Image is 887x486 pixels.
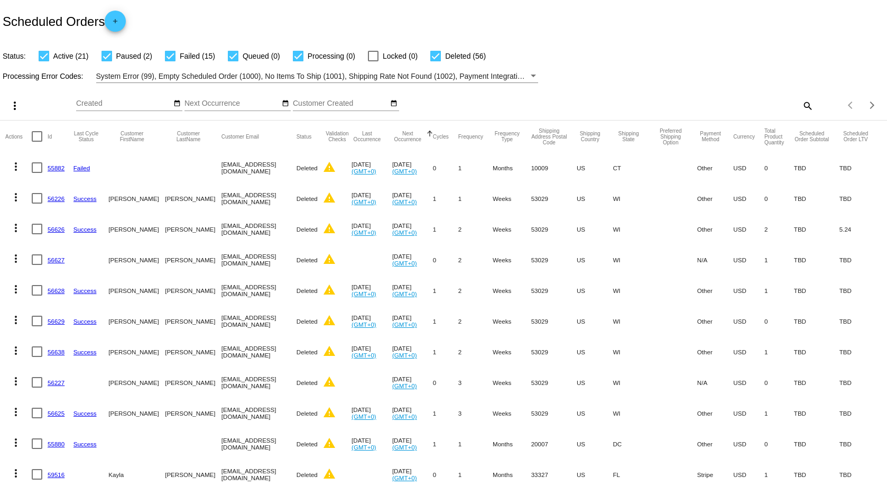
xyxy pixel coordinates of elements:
mat-cell: 1 [764,398,794,428]
mat-cell: [PERSON_NAME] [165,336,221,367]
mat-icon: more_vert [10,191,22,204]
mat-cell: [PERSON_NAME] [108,275,165,306]
mat-cell: Weeks [493,398,531,428]
mat-cell: [DATE] [392,214,433,244]
a: (GMT+0) [352,413,376,420]
a: (GMT+0) [392,229,417,236]
a: Success [73,349,97,355]
a: Success [73,226,97,233]
mat-cell: Weeks [493,183,531,214]
a: 56626 [48,226,64,233]
mat-cell: [EMAIL_ADDRESS][DOMAIN_NAME] [221,275,297,306]
a: 56226 [48,195,64,202]
mat-cell: US [577,275,613,306]
mat-cell: US [577,214,613,244]
mat-cell: 1 [433,336,458,367]
mat-cell: WI [613,183,653,214]
span: Deleted [297,379,318,386]
mat-cell: TBD [839,398,882,428]
mat-cell: USD [733,183,764,214]
mat-cell: WI [613,398,653,428]
mat-cell: 3 [458,398,493,428]
mat-cell: 1 [433,183,458,214]
mat-icon: more_vert [10,344,22,357]
span: Deleted [297,287,318,294]
a: 56638 [48,349,64,355]
button: Next page [862,95,883,116]
mat-cell: 2 [458,336,493,367]
a: (GMT+0) [352,321,376,328]
span: Deleted (56) [445,50,486,62]
mat-cell: [EMAIL_ADDRESS][DOMAIN_NAME] [221,152,297,183]
a: Success [73,287,97,294]
span: Deleted [297,164,318,171]
mat-cell: N/A [697,367,733,398]
mat-cell: 0 [764,428,794,459]
button: Previous page [840,95,862,116]
a: (GMT+0) [392,413,417,420]
mat-cell: Other [697,306,733,336]
a: (GMT+0) [392,382,417,389]
mat-cell: 2 [458,244,493,275]
mat-cell: [PERSON_NAME] [165,244,221,275]
mat-cell: [DATE] [352,306,392,336]
mat-cell: [PERSON_NAME] [165,398,221,428]
mat-cell: TBD [794,244,839,275]
mat-cell: 53029 [531,367,577,398]
mat-icon: more_vert [10,283,22,296]
mat-cell: [DATE] [392,398,433,428]
mat-cell: Other [697,428,733,459]
a: (GMT+0) [392,198,417,205]
mat-cell: WI [613,306,653,336]
mat-icon: add [109,17,122,30]
button: Change sorting for ShippingPostcode [531,128,567,145]
mat-cell: [DATE] [352,398,392,428]
mat-cell: DC [613,428,653,459]
input: Next Occurrence [184,99,280,108]
mat-cell: WI [613,214,653,244]
mat-icon: warning [323,437,336,450]
span: Deleted [297,410,318,417]
mat-icon: warning [323,222,336,235]
mat-cell: 0 [764,306,794,336]
mat-cell: 53029 [531,398,577,428]
mat-cell: [PERSON_NAME] [108,367,165,398]
mat-cell: [DATE] [392,244,433,275]
mat-cell: [EMAIL_ADDRESS][DOMAIN_NAME] [221,398,297,428]
a: 55882 [48,164,64,171]
mat-cell: [DATE] [392,275,433,306]
mat-cell: [PERSON_NAME] [165,183,221,214]
span: Failed (15) [180,50,215,62]
mat-cell: Other [697,336,733,367]
mat-icon: warning [323,283,336,296]
mat-icon: more_vert [10,314,22,326]
mat-cell: TBD [839,244,882,275]
mat-cell: [EMAIL_ADDRESS][DOMAIN_NAME] [221,183,297,214]
span: Deleted [297,349,318,355]
a: (GMT+0) [352,444,376,451]
mat-icon: warning [323,253,336,265]
mat-cell: TBD [794,367,839,398]
mat-icon: more_vert [10,160,22,173]
mat-cell: TBD [794,336,839,367]
mat-icon: date_range [173,99,181,108]
a: Success [73,195,97,202]
mat-cell: [PERSON_NAME] [108,398,165,428]
mat-cell: US [577,336,613,367]
mat-cell: 1 [764,244,794,275]
button: Change sorting for LifetimeValue [839,131,872,142]
span: Deleted [297,195,318,202]
mat-cell: 53029 [531,214,577,244]
mat-cell: Other [697,275,733,306]
span: Paused (2) [116,50,152,62]
mat-cell: Weeks [493,244,531,275]
mat-cell: [PERSON_NAME] [108,336,165,367]
a: (GMT+0) [352,198,376,205]
mat-cell: [DATE] [352,214,392,244]
a: 59516 [48,471,64,478]
a: 56627 [48,256,64,263]
a: 56629 [48,318,64,325]
a: (GMT+0) [392,321,417,328]
span: Active (21) [53,50,89,62]
button: Change sorting for ShippingState [613,131,644,142]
